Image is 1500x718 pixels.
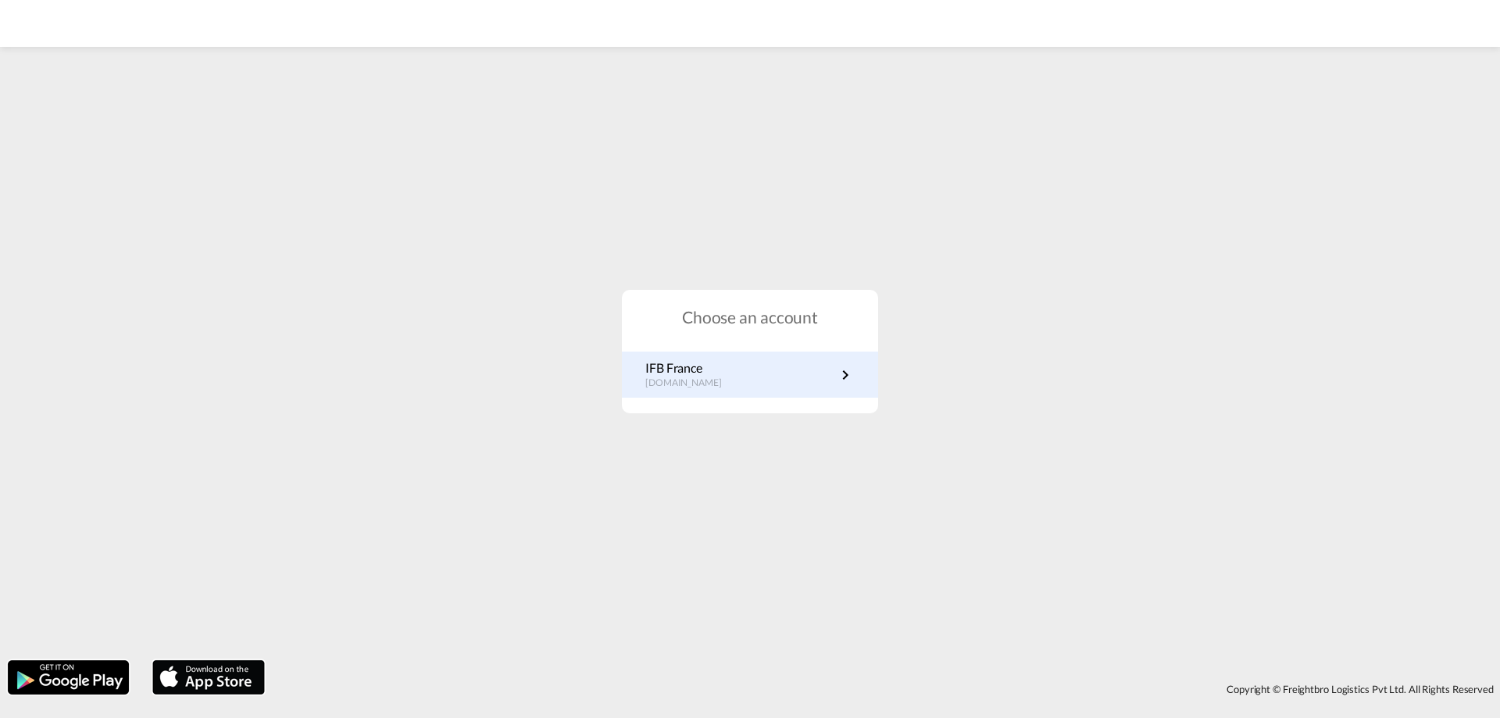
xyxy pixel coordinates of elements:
h1: Choose an account [622,305,878,328]
p: [DOMAIN_NAME] [645,377,737,390]
a: IFB France[DOMAIN_NAME] [645,359,855,390]
div: Copyright © Freightbro Logistics Pvt Ltd. All Rights Reserved [273,676,1500,702]
p: IFB France [645,359,737,377]
md-icon: icon-chevron-right [836,366,855,384]
img: apple.png [151,659,266,696]
img: google.png [6,659,130,696]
